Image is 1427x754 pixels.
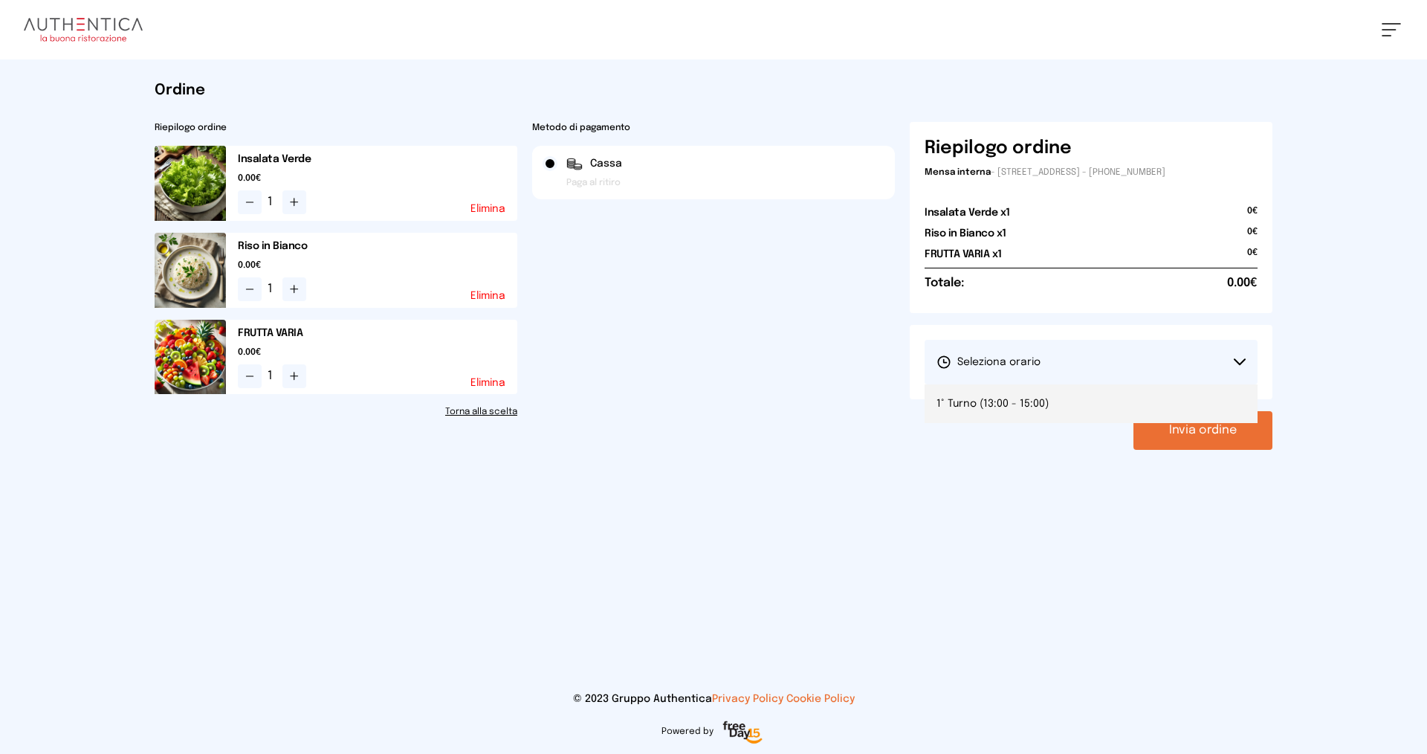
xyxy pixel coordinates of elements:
[712,694,783,704] a: Privacy Policy
[936,355,1041,370] span: Seleziona orario
[1133,411,1272,450] button: Invia ordine
[925,340,1258,384] button: Seleziona orario
[786,694,855,704] a: Cookie Policy
[936,396,1049,411] span: 1° Turno (13:00 - 15:00)
[661,726,713,738] span: Powered by
[24,692,1403,706] p: © 2023 Gruppo Authentica
[719,718,766,748] img: logo-freeday.3e08031.png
